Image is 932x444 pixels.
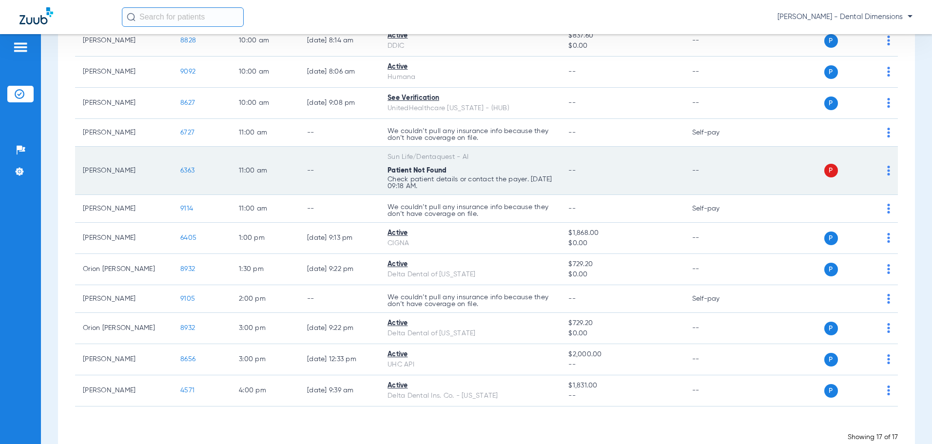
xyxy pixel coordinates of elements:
[865,36,875,45] img: x.svg
[865,67,875,77] img: x.svg
[568,360,676,370] span: --
[180,68,195,75] span: 9092
[824,34,838,48] span: P
[75,195,173,223] td: [PERSON_NAME]
[568,41,676,51] span: $0.00
[568,318,676,328] span: $729.20
[865,264,875,274] img: x.svg
[865,128,875,137] img: x.svg
[865,323,875,333] img: x.svg
[684,313,750,344] td: --
[887,294,890,304] img: group-dot-blue.svg
[568,228,676,238] span: $1,868.00
[568,349,676,360] span: $2,000.00
[231,195,299,223] td: 11:00 AM
[865,166,875,175] img: x.svg
[231,25,299,57] td: 10:00 AM
[180,37,196,44] span: 8828
[887,166,890,175] img: group-dot-blue.svg
[127,13,136,21] img: Search Icon
[299,57,380,88] td: [DATE] 8:06 AM
[388,167,447,174] span: Patient Not Found
[75,285,173,313] td: [PERSON_NAME]
[231,344,299,375] td: 3:00 PM
[180,325,195,331] span: 8932
[684,344,750,375] td: --
[684,147,750,195] td: --
[231,223,299,254] td: 1:00 PM
[388,259,553,270] div: Active
[824,322,838,335] span: P
[231,147,299,195] td: 11:00 AM
[388,360,553,370] div: UHC API
[568,270,676,280] span: $0.00
[887,264,890,274] img: group-dot-blue.svg
[848,434,898,441] span: Showing 17 of 17
[684,285,750,313] td: Self-pay
[684,57,750,88] td: --
[388,328,553,339] div: Delta Dental of [US_STATE]
[865,354,875,364] img: x.svg
[180,129,194,136] span: 6727
[684,223,750,254] td: --
[865,98,875,108] img: x.svg
[883,397,932,444] div: Chat Widget
[299,285,380,313] td: --
[75,223,173,254] td: [PERSON_NAME]
[231,119,299,147] td: 11:00 AM
[568,381,676,391] span: $1,831.00
[231,254,299,285] td: 1:30 PM
[180,295,195,302] span: 9105
[568,129,576,136] span: --
[472,422,501,430] span: Loading
[568,167,576,174] span: --
[568,31,676,41] span: $837.60
[231,313,299,344] td: 3:00 PM
[887,128,890,137] img: group-dot-blue.svg
[75,88,173,119] td: [PERSON_NAME]
[75,313,173,344] td: Orion [PERSON_NAME]
[824,232,838,245] span: P
[388,93,553,103] div: See Verification
[299,147,380,195] td: --
[684,88,750,119] td: --
[568,328,676,339] span: $0.00
[568,205,576,212] span: --
[568,391,676,401] span: --
[388,62,553,72] div: Active
[180,205,193,212] span: 9114
[180,266,195,272] span: 8932
[684,25,750,57] td: --
[388,391,553,401] div: Delta Dental Ins. Co. - [US_STATE]
[299,344,380,375] td: [DATE] 12:33 PM
[388,204,553,217] p: We couldn’t pull any insurance info because they don’t have coverage on file.
[388,176,553,190] p: Check patient details or contact the payer. [DATE] 09:18 AM.
[231,375,299,406] td: 4:00 PM
[887,386,890,395] img: group-dot-blue.svg
[824,353,838,367] span: P
[777,12,913,22] span: [PERSON_NAME] - Dental Dimensions
[388,128,553,141] p: We couldn’t pull any insurance info because they don’t have coverage on file.
[684,195,750,223] td: Self-pay
[388,381,553,391] div: Active
[887,323,890,333] img: group-dot-blue.svg
[388,349,553,360] div: Active
[231,57,299,88] td: 10:00 AM
[684,254,750,285] td: --
[19,7,53,24] img: Zuub Logo
[388,41,553,51] div: DDIC
[75,57,173,88] td: [PERSON_NAME]
[684,375,750,406] td: --
[887,233,890,243] img: group-dot-blue.svg
[865,386,875,395] img: x.svg
[887,67,890,77] img: group-dot-blue.svg
[75,254,173,285] td: Orion [PERSON_NAME]
[568,295,576,302] span: --
[568,68,576,75] span: --
[887,204,890,213] img: group-dot-blue.svg
[568,238,676,249] span: $0.00
[13,41,28,53] img: hamburger-icon
[865,233,875,243] img: x.svg
[299,375,380,406] td: [DATE] 9:39 AM
[180,234,196,241] span: 6405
